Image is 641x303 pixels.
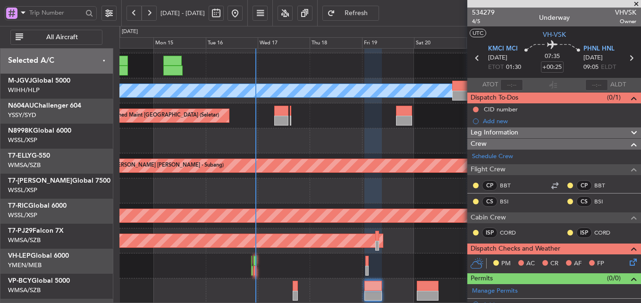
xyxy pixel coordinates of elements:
[610,80,626,90] span: ALDT
[8,236,41,244] a: WMSA/SZB
[8,77,32,84] span: M-JGVJ
[206,37,258,49] div: Tue 16
[8,202,67,209] a: T7-RICGlobal 6000
[583,53,603,63] span: [DATE]
[8,86,40,94] a: WIHH/HLP
[526,259,535,269] span: AC
[472,152,513,161] a: Schedule Crew
[337,10,376,17] span: Refresh
[8,177,72,184] span: T7-[PERSON_NAME]
[594,181,616,190] a: BBT
[576,227,592,238] div: ISP
[466,37,518,49] div: Sun 21
[594,228,616,237] a: CORD
[8,186,37,194] a: WSSL/XSP
[482,180,498,191] div: CP
[545,52,560,61] span: 07:35
[501,259,511,269] span: PM
[484,105,518,113] div: CID number
[108,109,219,123] div: Planned Maint [GEOGRAPHIC_DATA] (Seletar)
[362,37,414,49] div: Fri 19
[472,17,495,25] span: 4/5
[414,37,466,49] div: Sat 20
[576,180,592,191] div: CP
[29,6,83,20] input: Trip Number
[8,227,33,234] span: T7-PJ29
[539,13,570,23] div: Underway
[8,77,70,84] a: M-JGVJGlobal 5000
[601,63,616,72] span: ELDT
[594,197,616,206] a: BSI
[471,127,518,138] span: Leg Information
[615,17,636,25] span: Owner
[500,79,523,91] input: --:--
[471,212,506,223] span: Cabin Crew
[8,102,34,109] span: N604AU
[8,286,41,295] a: WMSA/SZB
[500,181,521,190] a: BBT
[25,34,99,41] span: All Aircraft
[8,252,69,259] a: VH-LEPGlobal 6000
[470,29,486,37] button: UTC
[8,252,31,259] span: VH-LEP
[8,261,42,269] a: YMEN/MEB
[122,28,138,36] div: [DATE]
[543,30,566,40] span: VH-VSK
[472,8,495,17] span: 534279
[8,136,37,144] a: WSSL/XSP
[472,286,518,296] a: Manage Permits
[615,8,636,17] span: VHVSK
[506,63,521,72] span: 01:30
[607,273,621,283] span: (0/0)
[8,127,33,134] span: N8998K
[160,9,205,17] span: [DATE] - [DATE]
[500,197,521,206] a: BSI
[583,63,599,72] span: 09:05
[483,117,636,125] div: Add new
[607,93,621,102] span: (0/1)
[576,196,592,207] div: CS
[471,164,506,175] span: Flight Crew
[574,259,582,269] span: AF
[8,152,32,159] span: T7-ELLY
[153,37,205,49] div: Mon 15
[471,139,487,150] span: Crew
[471,244,560,254] span: Dispatch Checks and Weather
[8,278,70,284] a: VP-BCYGlobal 5000
[488,63,504,72] span: ETOT
[310,37,362,49] div: Thu 18
[488,44,518,54] span: KMCI MCI
[583,44,615,54] span: PHNL HNL
[471,273,493,284] span: Permits
[322,6,379,21] button: Refresh
[500,228,521,237] a: CORD
[8,202,28,209] span: T7-RIC
[8,211,37,219] a: WSSL/XSP
[8,111,36,119] a: YSSY/SYD
[488,53,507,63] span: [DATE]
[8,177,110,184] a: T7-[PERSON_NAME]Global 7500
[550,259,558,269] span: CR
[8,152,50,159] a: T7-ELLYG-550
[10,30,102,45] button: All Aircraft
[101,37,153,49] div: Sun 14
[8,227,64,234] a: T7-PJ29Falcon 7X
[8,127,71,134] a: N8998KGlobal 6000
[471,93,518,103] span: Dispatch To-Dos
[482,80,498,90] span: ATOT
[482,227,498,238] div: ISP
[8,161,41,169] a: WMSA/SZB
[597,259,604,269] span: FP
[258,37,310,49] div: Wed 17
[8,102,81,109] a: N604AUChallenger 604
[8,278,32,284] span: VP-BCY
[482,196,498,207] div: CS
